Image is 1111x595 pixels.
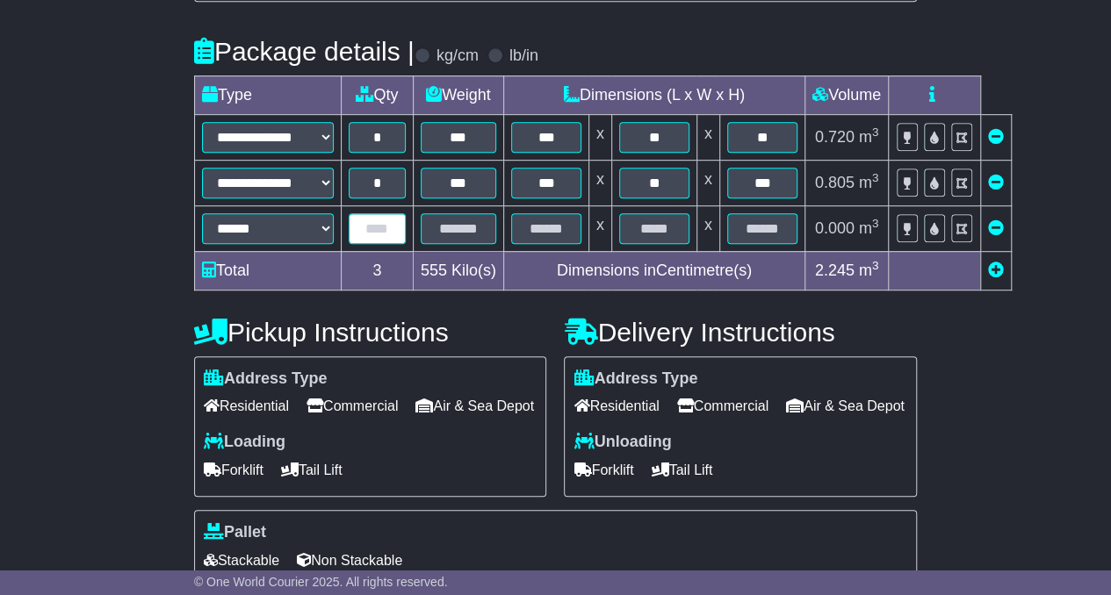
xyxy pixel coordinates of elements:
[696,160,719,205] td: x
[696,205,719,251] td: x
[204,456,263,484] span: Forklift
[588,114,611,160] td: x
[204,369,328,389] label: Address Type
[194,75,341,114] td: Type
[988,174,1004,191] a: Remove this item
[503,251,804,290] td: Dimensions in Centimetre(s)
[204,523,266,542] label: Pallet
[564,318,917,347] h4: Delivery Instructions
[204,547,279,574] span: Stackable
[574,456,633,484] span: Forklift
[815,174,855,191] span: 0.805
[804,75,888,114] td: Volume
[413,251,503,290] td: Kilo(s)
[297,547,402,574] span: Non Stackable
[651,456,712,484] span: Tail Lift
[588,160,611,205] td: x
[815,219,855,237] span: 0.000
[872,125,879,139] sup: 3
[194,37,415,66] h4: Package details |
[815,128,855,146] span: 0.720
[859,262,879,279] span: m
[786,392,905,419] span: Air & Sea Depot
[574,392,659,419] span: Residential
[194,575,448,589] span: © One World Courier 2025. All rights reserved.
[988,262,1004,279] a: Add new item
[696,114,719,160] td: x
[574,433,671,452] label: Unloading
[988,128,1004,146] a: Remove this item
[872,217,879,230] sup: 3
[436,47,479,66] label: kg/cm
[341,75,413,114] td: Qty
[281,456,343,484] span: Tail Lift
[421,262,447,279] span: 555
[415,392,534,419] span: Air & Sea Depot
[194,251,341,290] td: Total
[574,369,697,389] label: Address Type
[859,219,879,237] span: m
[204,433,285,452] label: Loading
[872,171,879,184] sup: 3
[588,205,611,251] td: x
[341,251,413,290] td: 3
[509,47,538,66] label: lb/in
[204,392,289,419] span: Residential
[859,128,879,146] span: m
[194,318,547,347] h4: Pickup Instructions
[815,262,855,279] span: 2.245
[988,219,1004,237] a: Remove this item
[503,75,804,114] td: Dimensions (L x W x H)
[413,75,503,114] td: Weight
[307,392,398,419] span: Commercial
[859,174,879,191] span: m
[872,259,879,272] sup: 3
[677,392,768,419] span: Commercial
